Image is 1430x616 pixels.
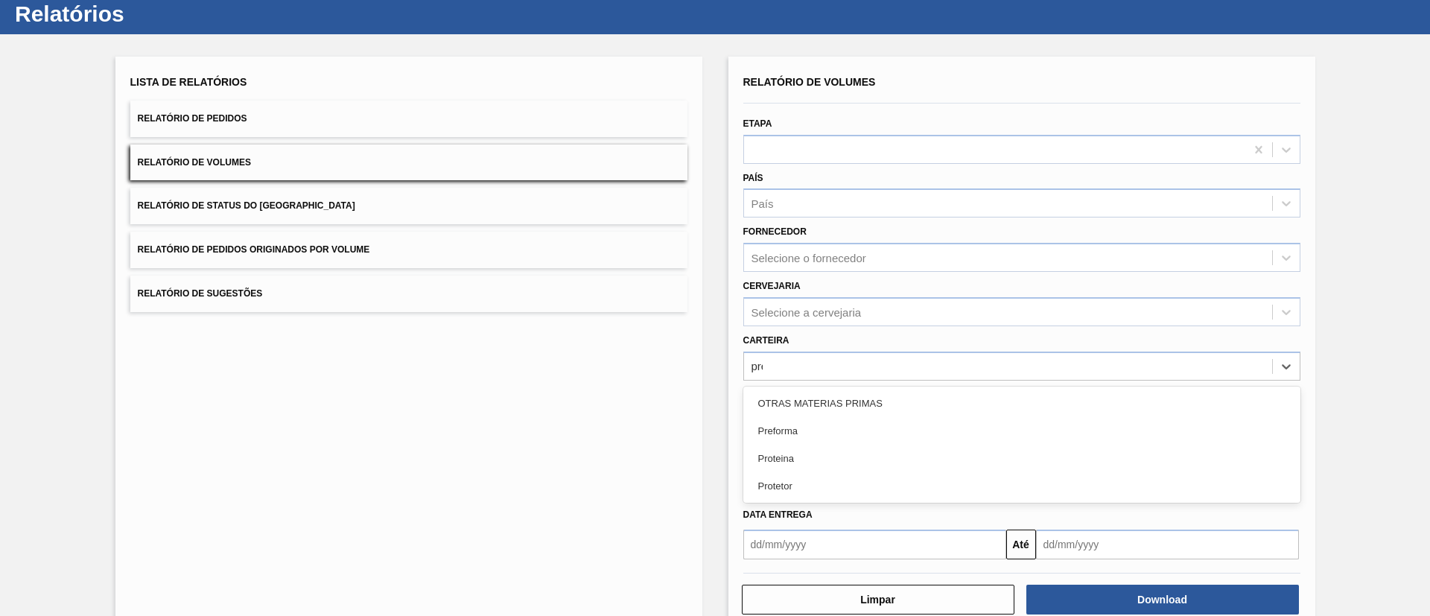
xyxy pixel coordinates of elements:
span: Relatório de Sugestões [138,288,263,299]
button: Até [1006,530,1036,559]
span: Lista de Relatórios [130,76,247,88]
button: Relatório de Pedidos Originados por Volume [130,232,687,268]
span: Relatório de Volumes [138,157,251,168]
button: Limpar [742,585,1014,615]
button: Relatório de Pedidos [130,101,687,137]
div: Selecione a cervejaria [751,305,862,318]
span: Relatório de Status do [GEOGRAPHIC_DATA] [138,200,355,211]
div: Selecione o fornecedor [751,252,866,264]
button: Relatório de Status do [GEOGRAPHIC_DATA] [130,188,687,224]
button: Relatório de Sugestões [130,276,687,312]
span: Relatório de Volumes [743,76,876,88]
button: Relatório de Volumes [130,145,687,181]
div: OTRAS MATERIAS PRIMAS [743,390,1300,417]
label: Fornecedor [743,226,807,237]
button: Download [1026,585,1299,615]
div: País [751,197,774,210]
div: Preforma [743,417,1300,445]
input: dd/mm/yyyy [1036,530,1299,559]
label: Cervejaria [743,281,801,291]
span: Relatório de Pedidos Originados por Volume [138,244,370,255]
span: Data entrega [743,509,813,520]
label: País [743,173,763,183]
div: Proteina [743,445,1300,472]
div: Protetor [743,472,1300,500]
span: Relatório de Pedidos [138,113,247,124]
h1: Relatórios [15,5,279,22]
input: dd/mm/yyyy [743,530,1006,559]
label: Etapa [743,118,772,129]
label: Carteira [743,335,789,346]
